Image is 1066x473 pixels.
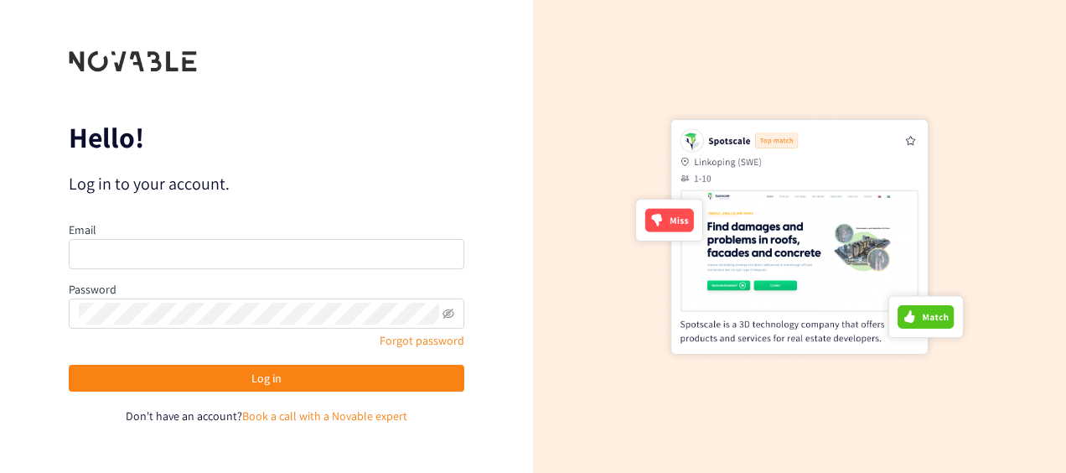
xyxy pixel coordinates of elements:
button: Log in [69,365,464,392]
p: Log in to your account. [69,172,464,195]
span: Don't have an account? [126,408,242,424]
span: Log in [251,369,282,387]
a: Book a call with a Novable expert [242,408,407,424]
p: Hello! [69,124,464,151]
a: Forgot password [380,333,464,348]
span: eye-invisible [442,308,454,320]
label: Email [69,222,96,237]
label: Password [69,282,116,297]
